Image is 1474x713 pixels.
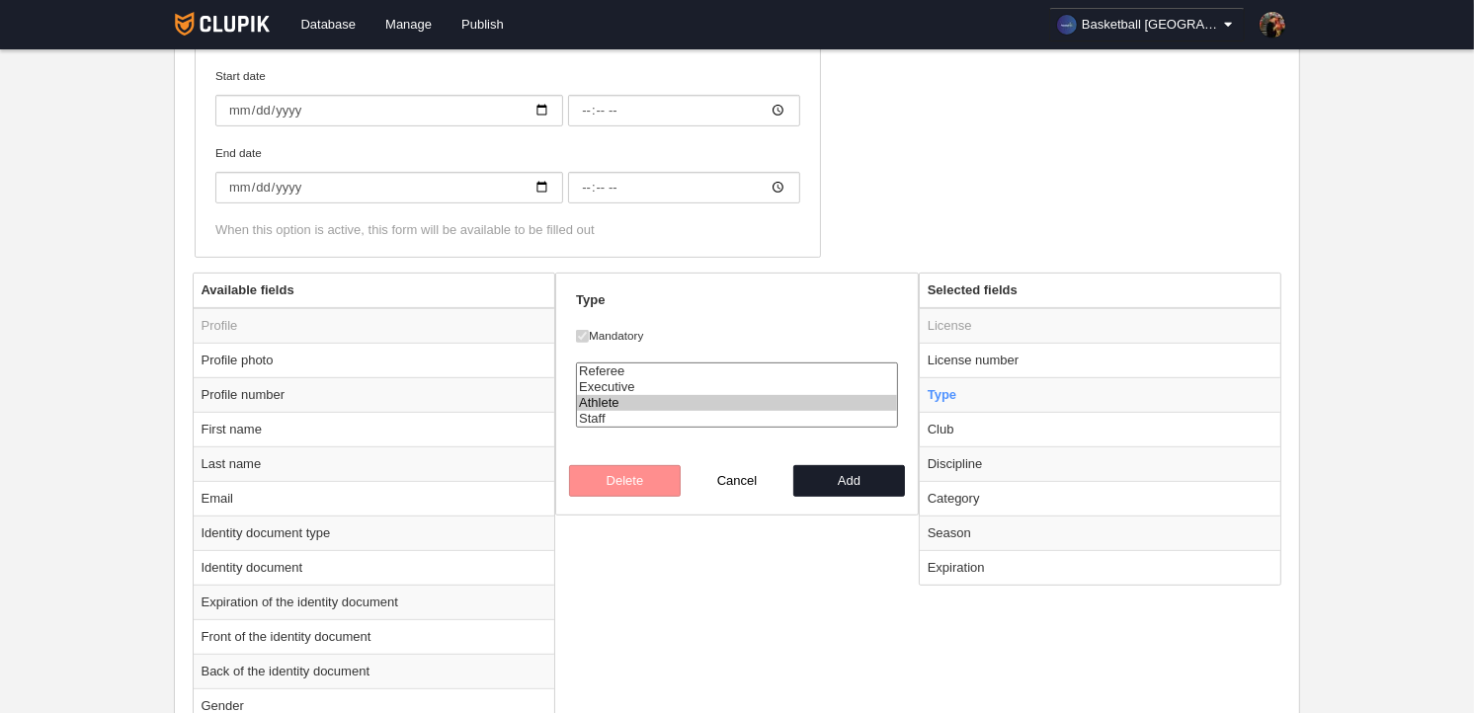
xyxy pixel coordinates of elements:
[576,327,898,345] label: Mandatory
[920,446,1281,481] td: Discipline
[194,343,555,377] td: Profile photo
[175,12,271,36] img: Clupik
[920,308,1281,344] td: License
[568,172,800,203] input: End date
[920,550,1281,585] td: Expiration
[1057,15,1077,35] img: OaoeUhFU91XK.30x30.jpg
[920,343,1281,377] td: License number
[215,221,800,239] div: When this option is active, this form will be available to be filled out
[194,308,555,344] td: Profile
[194,654,555,688] td: Back of the identity document
[920,481,1281,515] td: Category
[194,412,555,446] td: First name
[576,292,605,307] strong: Type
[215,95,563,126] input: Start date
[194,274,555,308] th: Available fields
[577,395,897,411] option: Athlete
[194,585,555,619] td: Expiration of the identity document
[1260,12,1285,38] img: Pa7qpGGeTgmA.30x30.jpg
[194,446,555,481] td: Last name
[568,95,800,126] input: Start date
[577,363,897,379] option: Referee
[576,330,589,343] input: Mandatory
[215,67,800,126] label: Start date
[194,550,555,585] td: Identity document
[577,379,897,395] option: Executive
[215,144,800,203] label: End date
[1049,8,1245,41] a: Basketball [GEOGRAPHIC_DATA]
[681,465,793,497] button: Cancel
[194,377,555,412] td: Profile number
[920,515,1281,550] td: Season
[920,412,1281,446] td: Club
[920,274,1281,308] th: Selected fields
[1082,15,1220,35] span: Basketball [GEOGRAPHIC_DATA]
[577,411,897,427] option: Staff
[194,619,555,654] td: Front of the identity document
[194,515,555,550] td: Identity document type
[194,481,555,515] td: Email
[215,172,563,203] input: End date
[793,465,906,497] button: Add
[920,377,1281,412] td: Type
